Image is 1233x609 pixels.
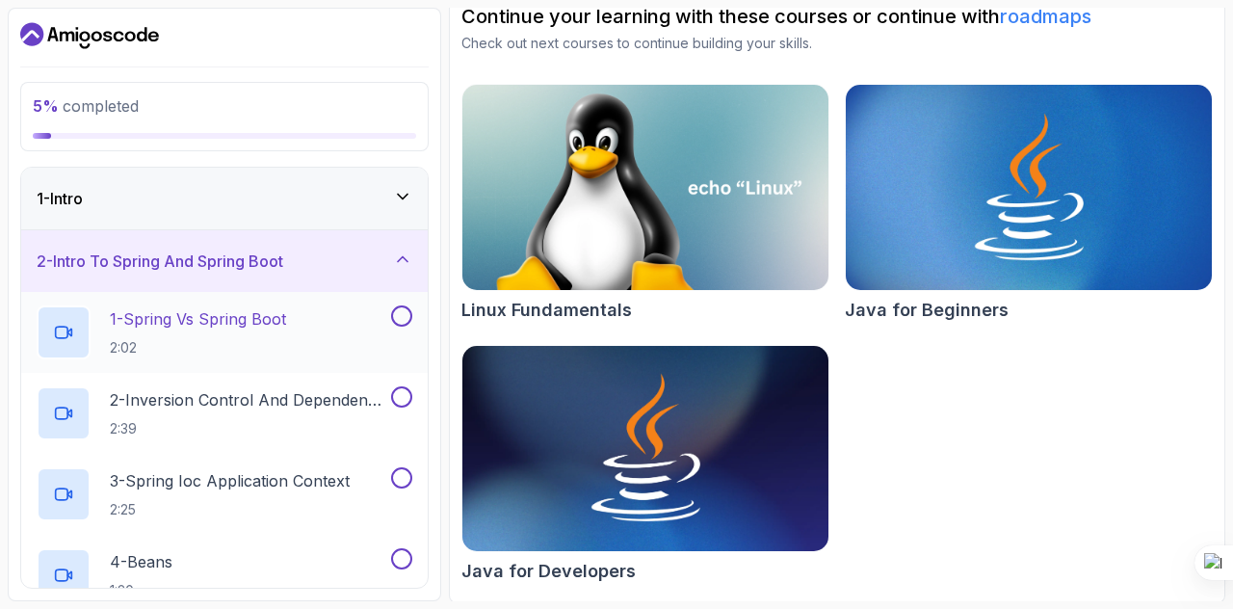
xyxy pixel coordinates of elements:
[1000,5,1091,28] a: roadmaps
[462,85,828,290] img: Linux Fundamentals card
[110,388,387,411] p: 2 - Inversion Control And Dependency Injection
[461,84,829,324] a: Linux Fundamentals cardLinux Fundamentals
[461,558,636,585] h2: Java for Developers
[846,85,1212,290] img: Java for Beginners card
[33,96,59,116] span: 5 %
[110,419,387,438] p: 2:39
[21,230,428,292] button: 2-Intro To Spring And Spring Boot
[461,3,1213,30] h2: Continue your learning with these courses or continue with
[461,345,829,585] a: Java for Developers cardJava for Developers
[461,34,1213,53] p: Check out next courses to continue building your skills.
[845,297,1009,324] h2: Java for Beginners
[845,84,1213,324] a: Java for Beginners cardJava for Beginners
[110,469,350,492] p: 3 - Spring Ioc Application Context
[462,346,828,551] img: Java for Developers card
[37,250,283,273] h3: 2 - Intro To Spring And Spring Boot
[21,168,428,229] button: 1-Intro
[33,96,139,116] span: completed
[110,581,172,600] p: 1:20
[37,386,412,440] button: 2-Inversion Control And Dependency Injection2:39
[20,20,159,51] a: Dashboard
[110,500,350,519] p: 2:25
[37,548,412,602] button: 4-Beans1:20
[37,467,412,521] button: 3-Spring Ioc Application Context2:25
[110,550,172,573] p: 4 - Beans
[110,307,286,331] p: 1 - Spring Vs Spring Boot
[37,305,412,359] button: 1-Spring Vs Spring Boot2:02
[461,297,632,324] h2: Linux Fundamentals
[110,338,286,357] p: 2:02
[37,187,83,210] h3: 1 - Intro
